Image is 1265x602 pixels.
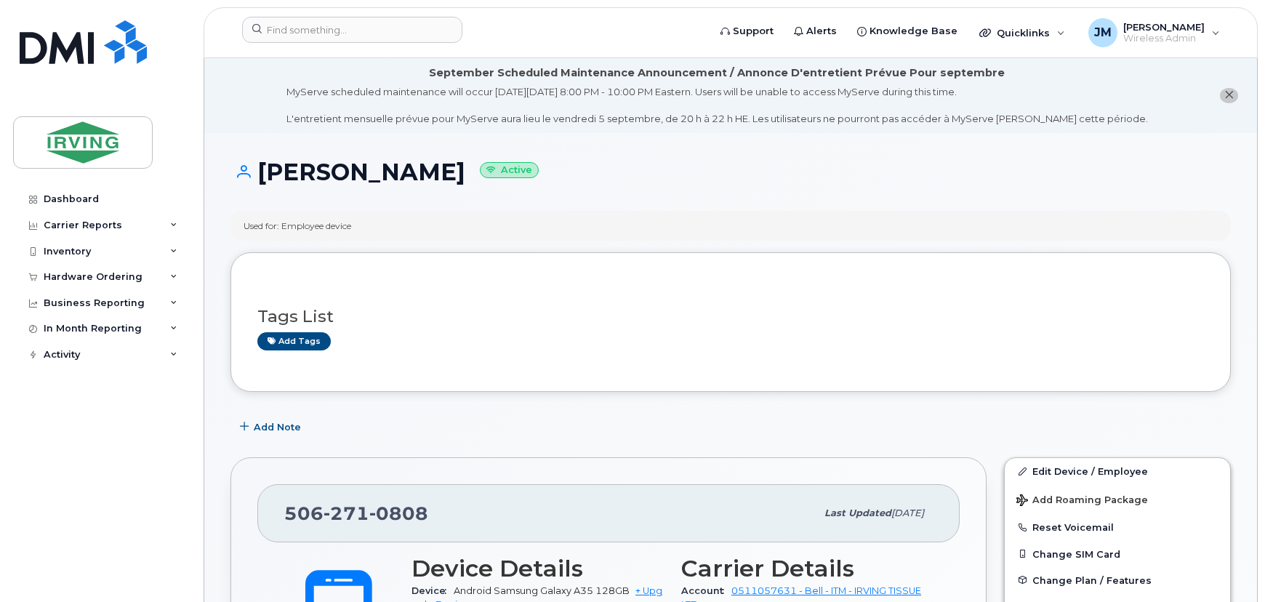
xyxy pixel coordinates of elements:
div: Used for: Employee device [244,220,351,232]
span: 506 [284,502,428,524]
span: Last updated [824,507,891,518]
button: Add Roaming Package [1005,484,1230,514]
div: September Scheduled Maintenance Announcement / Annonce D'entretient Prévue Pour septembre [429,65,1005,81]
span: Android Samsung Galaxy A35 128GB [454,585,630,596]
button: close notification [1220,88,1238,103]
span: Account [681,585,731,596]
span: 0808 [369,502,428,524]
span: Change Plan / Features [1032,574,1152,585]
h3: Device Details [411,555,664,582]
h3: Tags List [257,308,1204,326]
button: Change SIM Card [1005,541,1230,567]
h3: Carrier Details [681,555,933,582]
span: Device [411,585,454,596]
button: Add Note [230,414,313,440]
h1: [PERSON_NAME] [230,159,1231,185]
div: MyServe scheduled maintenance will occur [DATE][DATE] 8:00 PM - 10:00 PM Eastern. Users will be u... [286,85,1148,126]
button: Change Plan / Features [1005,567,1230,593]
a: Add tags [257,332,331,350]
button: Reset Voicemail [1005,514,1230,540]
span: Add Note [254,420,301,434]
a: Edit Device / Employee [1005,458,1230,484]
span: Add Roaming Package [1016,494,1148,508]
span: [DATE] [891,507,924,518]
small: Active [480,162,539,179]
span: 271 [324,502,369,524]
